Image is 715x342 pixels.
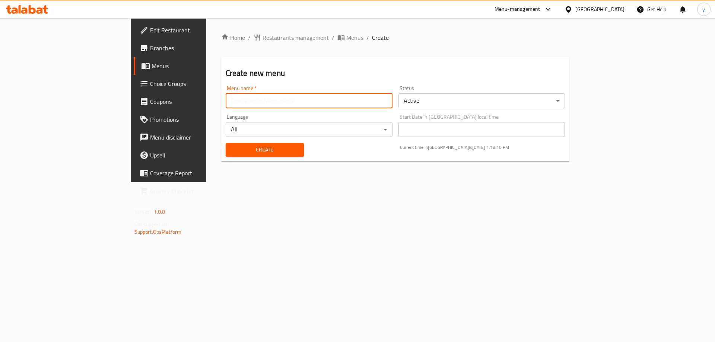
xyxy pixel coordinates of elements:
a: Choice Groups [134,75,250,93]
h2: Create new menu [226,68,565,79]
span: Promotions [150,115,244,124]
nav: breadcrumb [221,33,570,42]
a: Support.OpsPlatform [134,227,182,237]
button: Create [226,143,304,157]
a: Menus [337,33,363,42]
span: 1.0.0 [154,207,165,217]
span: y [702,5,705,13]
a: Menus [134,57,250,75]
span: Coverage Report [150,169,244,178]
span: Menus [152,61,244,70]
span: Menus [346,33,363,42]
a: Coupons [134,93,250,111]
input: Please enter Menu name [226,93,393,108]
div: Active [398,93,565,108]
span: Get support on: [134,220,169,229]
a: Upsell [134,146,250,164]
span: Grocery Checklist [150,186,244,195]
p: Current time in [GEOGRAPHIC_DATA] is [DATE] 1:18:10 PM [400,144,565,151]
a: Restaurants management [254,33,329,42]
span: Choice Groups [150,79,244,88]
span: Coupons [150,97,244,106]
span: Create [372,33,389,42]
span: Version: [134,207,153,217]
li: / [332,33,334,42]
a: Edit Restaurant [134,21,250,39]
span: Branches [150,44,244,52]
div: Menu-management [495,5,540,14]
div: [GEOGRAPHIC_DATA] [575,5,625,13]
span: Edit Restaurant [150,26,244,35]
li: / [366,33,369,42]
a: Menu disclaimer [134,128,250,146]
a: Promotions [134,111,250,128]
span: Upsell [150,151,244,160]
a: Coverage Report [134,164,250,182]
div: All [226,122,393,137]
span: Menu disclaimer [150,133,244,142]
span: Restaurants management [263,33,329,42]
span: Create [232,145,298,154]
a: Grocery Checklist [134,182,250,200]
a: Branches [134,39,250,57]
